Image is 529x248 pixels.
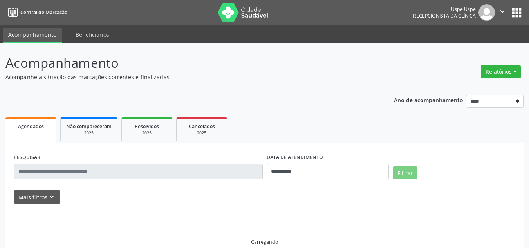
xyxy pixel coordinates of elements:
[47,193,56,201] i: keyboard_arrow_down
[135,123,159,130] span: Resolvidos
[20,9,67,16] span: Central de Marcação
[478,4,495,21] img: img
[127,130,166,136] div: 2025
[481,65,521,78] button: Relatórios
[498,7,507,16] i: 
[413,6,476,13] div: Uspe Uspe
[3,28,62,43] a: Acompanhamento
[66,123,112,130] span: Não compareceram
[393,166,417,179] button: Filtrar
[394,95,463,105] p: Ano de acompanhamento
[14,152,40,164] label: PESQUISAR
[66,130,112,136] div: 2025
[189,123,215,130] span: Cancelados
[5,6,67,19] a: Central de Marcação
[5,53,368,73] p: Acompanhamento
[251,239,278,245] div: Carregando
[267,152,323,164] label: DATA DE ATENDIMENTO
[495,4,510,21] button: 
[413,13,476,19] span: Recepcionista da clínica
[5,73,368,81] p: Acompanhe a situação das marcações correntes e finalizadas
[70,28,115,42] a: Beneficiários
[510,6,524,20] button: apps
[18,123,44,130] span: Agendados
[182,130,221,136] div: 2025
[14,190,60,204] button: Mais filtroskeyboard_arrow_down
